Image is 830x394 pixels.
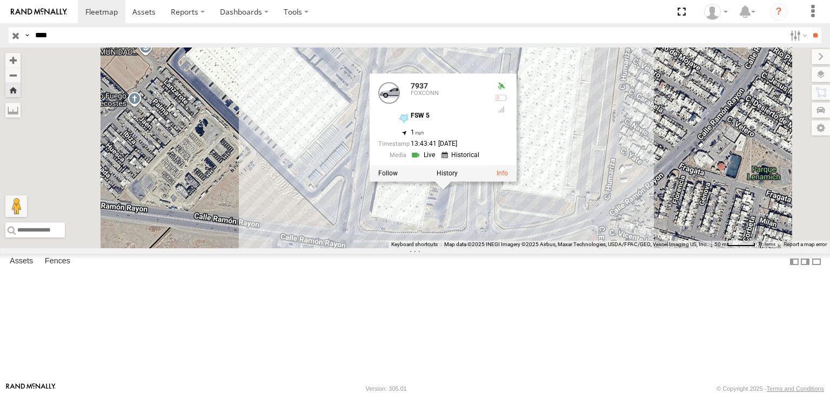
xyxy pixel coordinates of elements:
button: Drag Pegman onto the map to open Street View [5,195,27,217]
a: View Asset Details [378,82,400,104]
label: Hide Summary Table [811,254,822,269]
div: FOXCONN [411,90,486,97]
button: Zoom out [5,67,21,83]
button: Keyboard shortcuts [391,241,438,248]
div: Date/time of location update [378,140,486,147]
img: rand-logo.svg [11,8,67,16]
label: Map Settings [812,120,830,135]
label: Realtime tracking of Asset [378,170,398,178]
div: © Copyright 2025 - [717,385,824,392]
button: Zoom Home [5,83,21,97]
label: Fences [39,254,76,269]
label: Measure [5,103,21,118]
span: Map data ©2025 INEGI Imagery ©2025 Airbus, Maxar Technologies, USDA/FPAC/GEO, Vexcel Imaging US, ... [444,241,708,247]
button: Map Scale: 50 m per 49 pixels [711,241,759,248]
a: Terms [764,242,775,247]
i: ? [770,3,787,21]
label: Assets [4,254,38,269]
span: 50 m [714,241,727,247]
label: Dock Summary Table to the Right [800,254,811,269]
div: FSW 5 [411,112,486,119]
div: No voltage information received from this device. [495,94,508,103]
div: foxconn f [700,4,732,20]
div: Last Event GSM Signal Strength [495,105,508,114]
label: View Asset History [437,170,458,178]
a: Report a map error [784,241,827,247]
a: 7937 [411,81,428,90]
div: Valid GPS Fix [495,82,508,91]
a: Visit our Website [6,383,56,394]
div: Version: 305.01 [366,385,407,392]
button: Zoom in [5,53,21,67]
a: View Asset Details [497,170,508,178]
a: View Live Media Streams [411,150,438,160]
span: 1 [411,128,424,136]
label: Search Query [23,28,31,43]
label: Dock Summary Table to the Left [789,254,800,269]
a: Terms and Conditions [767,385,824,392]
a: View Historical Media Streams [441,150,483,160]
label: Search Filter Options [786,28,809,43]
